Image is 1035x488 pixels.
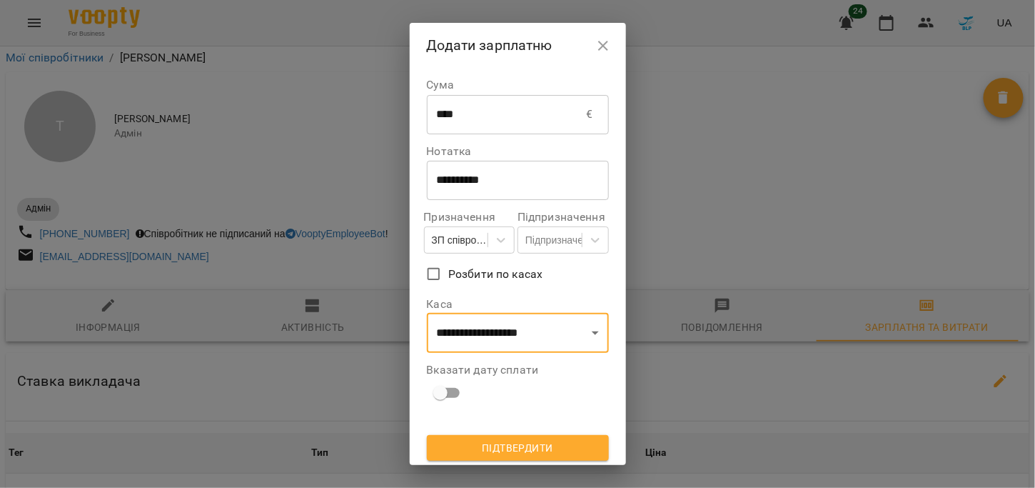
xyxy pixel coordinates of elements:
[427,435,609,461] button: Підтвердити
[448,266,542,283] span: Розбити по касах
[427,79,609,91] label: Сума
[427,364,609,376] label: Вказати дату сплати
[427,34,609,56] h6: Додати зарплатню
[427,299,609,310] label: Каса
[525,233,600,247] div: Підпризначення
[432,233,490,247] div: ЗП співробітникам
[438,439,597,457] span: Підтвердити
[517,211,609,223] label: Підпризначення
[586,106,592,123] p: €
[424,211,515,223] label: Призначення
[427,146,609,157] label: Нотатка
